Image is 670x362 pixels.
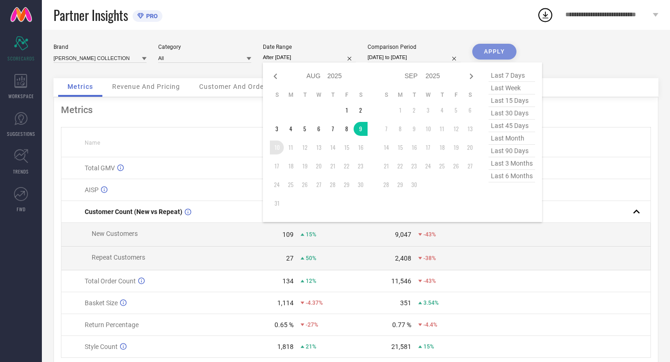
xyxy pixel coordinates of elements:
td: Fri Sep 19 2025 [449,141,463,154]
div: 134 [282,277,294,285]
td: Sun Sep 28 2025 [379,178,393,192]
div: Category [158,44,251,50]
span: last 30 days [489,107,535,120]
td: Tue Aug 19 2025 [298,159,312,173]
td: Wed Aug 20 2025 [312,159,326,173]
span: AISP [85,186,99,194]
span: 21% [306,343,316,350]
th: Friday [449,91,463,99]
span: Customer Count (New vs Repeat) [85,208,182,215]
span: last 90 days [489,145,535,157]
span: -43% [423,231,436,238]
span: last month [489,132,535,145]
span: -27% [306,322,318,328]
span: WORKSPACE [8,93,34,100]
div: Brand [54,44,147,50]
td: Thu Aug 21 2025 [326,159,340,173]
span: -4.4% [423,322,437,328]
td: Sun Sep 14 2025 [379,141,393,154]
th: Wednesday [421,91,435,99]
td: Sat Sep 20 2025 [463,141,477,154]
td: Mon Sep 22 2025 [393,159,407,173]
span: last 45 days [489,120,535,132]
span: Partner Insights [54,6,128,25]
span: Total Order Count [85,277,136,285]
td: Sun Sep 21 2025 [379,159,393,173]
td: Mon Sep 15 2025 [393,141,407,154]
td: Tue Sep 09 2025 [407,122,421,136]
div: 9,047 [395,231,411,238]
td: Tue Aug 26 2025 [298,178,312,192]
td: Thu Sep 25 2025 [435,159,449,173]
div: Comparison Period [368,44,461,50]
td: Thu Aug 07 2025 [326,122,340,136]
input: Select date range [263,53,356,62]
div: 0.65 % [275,321,294,328]
td: Wed Aug 27 2025 [312,178,326,192]
input: Select comparison period [368,53,461,62]
td: Fri Aug 01 2025 [340,103,354,117]
div: Date Range [263,44,356,50]
span: Repeat Customers [92,254,145,261]
span: 3.54% [423,300,439,306]
td: Mon Sep 01 2025 [393,103,407,117]
td: Sat Aug 23 2025 [354,159,368,173]
span: TRENDS [13,168,29,175]
td: Mon Aug 18 2025 [284,159,298,173]
th: Wednesday [312,91,326,99]
span: -43% [423,278,436,284]
td: Sun Aug 03 2025 [270,122,284,136]
td: Wed Sep 10 2025 [421,122,435,136]
div: Metrics [61,104,651,115]
div: Previous month [270,71,281,82]
div: Open download list [537,7,554,23]
td: Thu Aug 14 2025 [326,141,340,154]
td: Mon Aug 25 2025 [284,178,298,192]
div: 2,408 [395,255,411,262]
td: Mon Sep 29 2025 [393,178,407,192]
th: Tuesday [407,91,421,99]
td: Fri Sep 26 2025 [449,159,463,173]
td: Sat Aug 30 2025 [354,178,368,192]
th: Friday [340,91,354,99]
td: Mon Sep 08 2025 [393,122,407,136]
td: Tue Sep 16 2025 [407,141,421,154]
div: 11,546 [391,277,411,285]
span: Customer And Orders [199,83,270,90]
span: last 3 months [489,157,535,170]
td: Tue Aug 05 2025 [298,122,312,136]
td: Fri Aug 29 2025 [340,178,354,192]
div: Next month [466,71,477,82]
span: 50% [306,255,316,261]
th: Thursday [435,91,449,99]
th: Saturday [463,91,477,99]
td: Tue Sep 02 2025 [407,103,421,117]
th: Monday [393,91,407,99]
span: SCORECARDS [7,55,35,62]
td: Sat Aug 09 2025 [354,122,368,136]
span: Basket Size [85,299,118,307]
div: 109 [282,231,294,238]
td: Fri Sep 12 2025 [449,122,463,136]
td: Fri Aug 15 2025 [340,141,354,154]
span: last week [489,82,535,94]
td: Thu Sep 11 2025 [435,122,449,136]
td: Wed Sep 24 2025 [421,159,435,173]
span: FWD [17,206,26,213]
th: Sunday [270,91,284,99]
td: Tue Aug 12 2025 [298,141,312,154]
span: Return Percentage [85,321,139,328]
div: 1,818 [277,343,294,350]
span: Style Count [85,343,118,350]
td: Mon Aug 04 2025 [284,122,298,136]
td: Wed Sep 17 2025 [421,141,435,154]
th: Saturday [354,91,368,99]
td: Tue Sep 30 2025 [407,178,421,192]
th: Sunday [379,91,393,99]
span: last 15 days [489,94,535,107]
span: 15% [306,231,316,238]
td: Thu Sep 04 2025 [435,103,449,117]
td: Sat Sep 13 2025 [463,122,477,136]
span: Metrics [67,83,93,90]
div: 27 [286,255,294,262]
